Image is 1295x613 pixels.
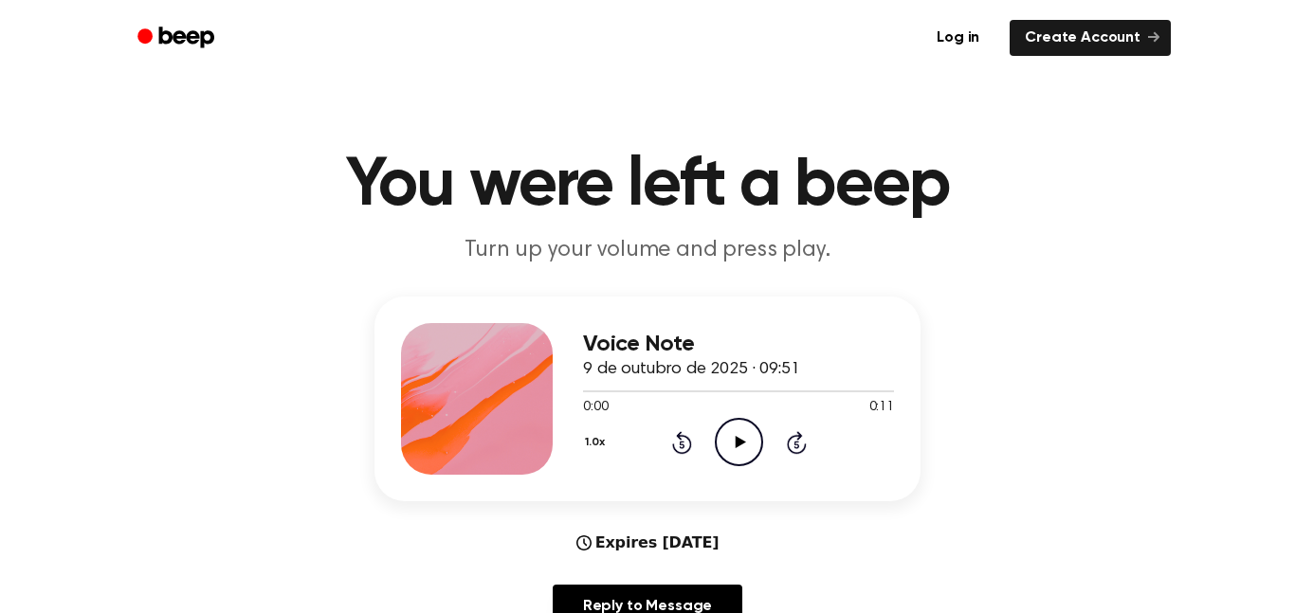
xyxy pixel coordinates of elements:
[583,426,611,459] button: 1.0x
[918,16,998,60] a: Log in
[583,398,608,418] span: 0:00
[576,532,720,554] div: Expires [DATE]
[124,20,231,57] a: Beep
[283,235,1012,266] p: Turn up your volume and press play.
[583,361,800,378] span: 9 de outubro de 2025 · 09:51
[1010,20,1171,56] a: Create Account
[583,332,894,357] h3: Voice Note
[869,398,894,418] span: 0:11
[162,152,1133,220] h1: You were left a beep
